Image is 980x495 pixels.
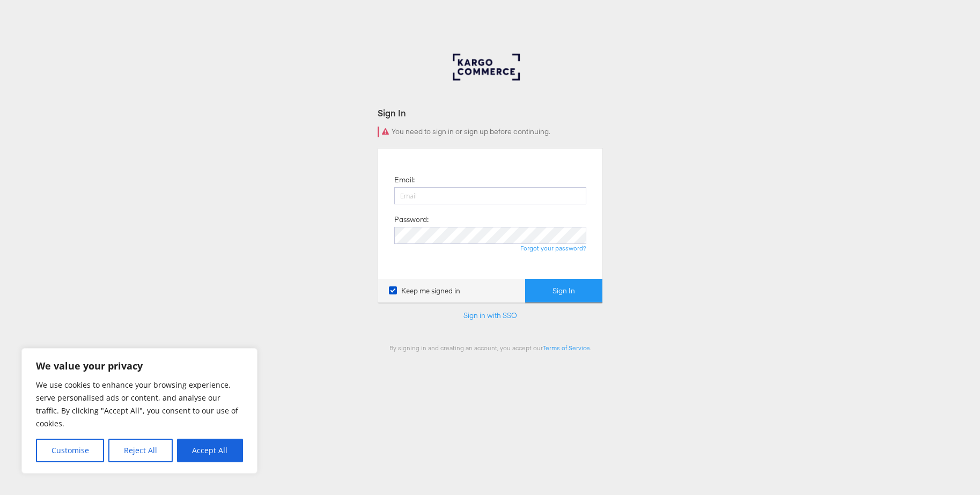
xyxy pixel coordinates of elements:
div: By signing in and creating an account, you accept our . [378,344,603,352]
p: We value your privacy [36,359,243,372]
button: Accept All [177,439,243,462]
a: Terms of Service [543,344,590,352]
div: You need to sign in or sign up before continuing. [378,127,603,137]
label: Password: [394,215,429,225]
button: Reject All [108,439,172,462]
button: Sign In [525,279,602,303]
p: We use cookies to enhance your browsing experience, serve personalised ads or content, and analys... [36,379,243,430]
label: Email: [394,175,415,185]
a: Sign in with SSO [463,311,517,320]
div: Sign In [378,107,603,119]
div: We value your privacy [21,348,257,474]
label: Keep me signed in [389,286,460,296]
input: Email [394,187,586,204]
a: Forgot your password? [520,244,586,252]
button: Customise [36,439,104,462]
